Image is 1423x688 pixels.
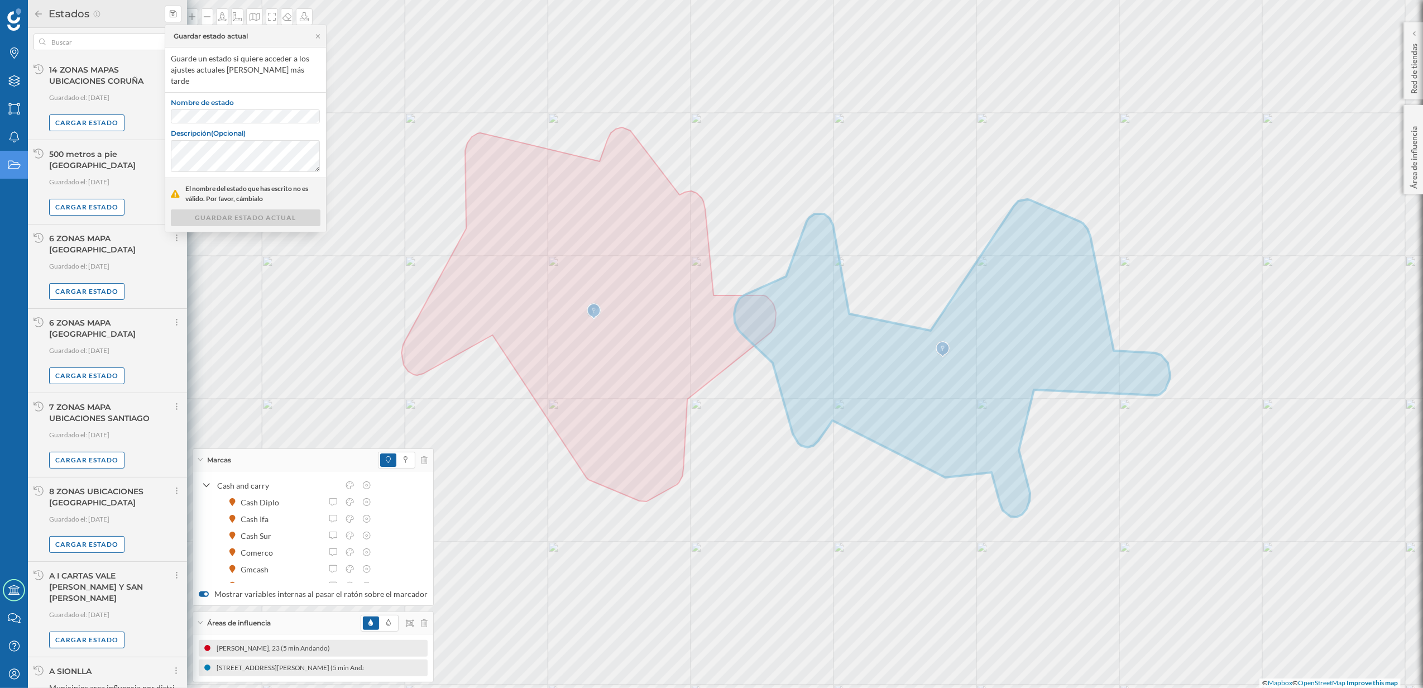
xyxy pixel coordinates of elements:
[217,643,336,654] div: [PERSON_NAME], 23 (5 min Andando)
[241,496,285,508] div: Cash Diplo
[49,609,181,620] p: Guardado el: [DATE]
[1347,679,1398,687] a: Improve this map
[1259,679,1401,688] div: © ©
[7,8,21,31] img: Geoblink Logo
[241,563,275,575] div: Gmcash
[49,65,143,86] div: 14 ZONAS MAPAS UBICACIONES CORUÑA
[241,580,290,592] div: Gros Mercat
[171,129,320,140] label: Descripción
[49,149,136,170] div: 500 metros a pie [GEOGRAPHIC_DATA]
[49,402,150,423] div: 7 ZONAS MAPA UBICACIONES SANTIAGO
[1298,679,1345,687] a: OpenStreetMap
[241,513,275,525] div: Cash Ifa
[217,480,339,491] div: Cash and carry
[241,547,279,558] div: Comerco
[49,514,181,525] p: Guardado el: [DATE]
[49,345,181,356] p: Guardado el: [DATE]
[1268,679,1292,687] a: Mapbox
[49,92,181,103] p: Guardado el: [DATE]
[171,54,309,85] span: Guarde un estado si quiere acceder a los ajustes actuales [PERSON_NAME] más tarde
[211,129,246,137] span: (Opcional)
[174,31,248,41] div: Guardar estado actual
[185,184,320,204] span: El nombre del estado que has escrito no es válido. Por favor, cámbialo
[207,455,231,465] span: Marcas
[49,261,181,272] p: Guardado el: [DATE]
[49,176,181,188] p: Guardado el: [DATE]
[217,662,385,673] div: [STREET_ADDRESS][PERSON_NAME] (5 min Andando)
[49,233,136,255] div: 6 ZONAS MAPA [GEOGRAPHIC_DATA]
[171,98,320,109] label: Nombre de estado
[49,429,181,441] p: Guardado el: [DATE]
[241,530,277,542] div: Cash Sur
[49,666,92,676] div: A SIONLLA
[22,8,62,18] span: Soporte
[199,589,428,600] label: Mostrar variables internas al pasar el ratón sobre el marcador
[49,571,143,603] div: A I CARTAS VALE [PERSON_NAME] Y SAN [PERSON_NAME]
[44,5,93,23] h2: Estados
[1408,39,1420,94] p: Red de tiendas
[49,486,143,508] div: 8 ZONAS UBICACIONES [GEOGRAPHIC_DATA]
[49,318,136,339] div: 6 ZONAS MAPA [GEOGRAPHIC_DATA]
[1408,122,1420,189] p: Área de influencia
[207,618,271,628] span: Áreas de influencia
